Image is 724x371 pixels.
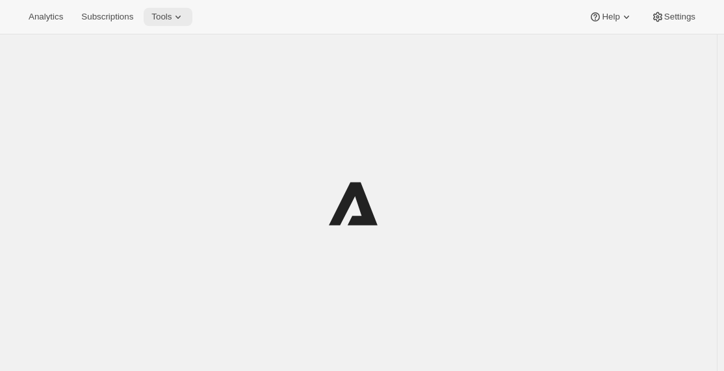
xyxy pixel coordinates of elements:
[29,12,63,22] span: Analytics
[643,8,703,26] button: Settings
[73,8,141,26] button: Subscriptions
[581,8,640,26] button: Help
[144,8,192,26] button: Tools
[81,12,133,22] span: Subscriptions
[21,8,71,26] button: Analytics
[151,12,172,22] span: Tools
[602,12,619,22] span: Help
[664,12,695,22] span: Settings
